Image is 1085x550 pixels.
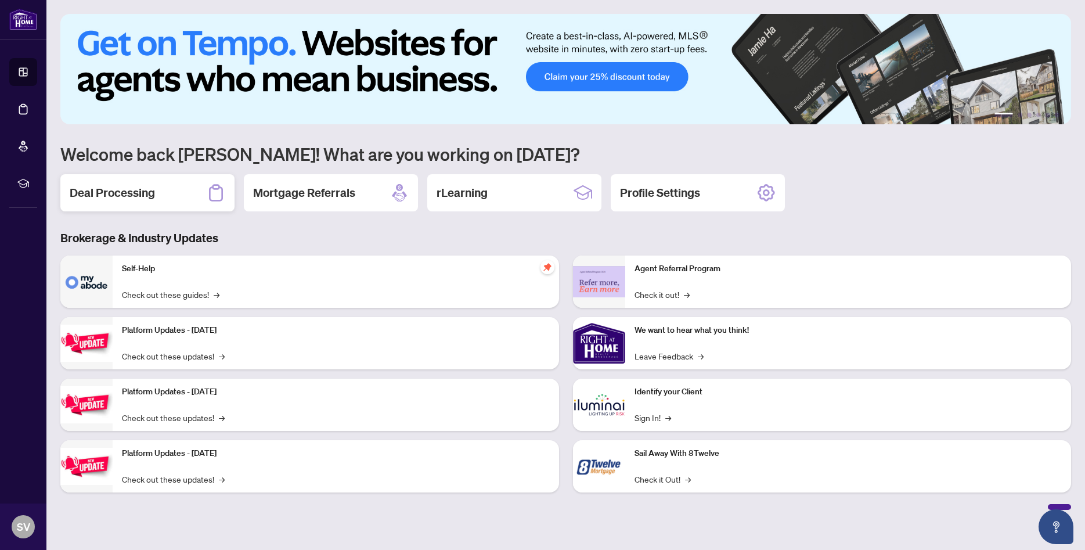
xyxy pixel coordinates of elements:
p: Platform Updates - [DATE] [122,447,550,460]
a: Check out these updates!→ [122,411,225,424]
button: 3 [1027,113,1032,117]
a: Check out these updates!→ [122,473,225,486]
span: → [219,350,225,362]
a: Sign In!→ [635,411,671,424]
h2: Deal Processing [70,185,155,201]
img: Sail Away With 8Twelve [573,440,625,493]
button: 5 [1046,113,1050,117]
button: 4 [1036,113,1041,117]
h1: Welcome back [PERSON_NAME]! What are you working on [DATE]? [60,143,1071,165]
p: We want to hear what you think! [635,324,1062,337]
a: Check it Out!→ [635,473,691,486]
span: pushpin [540,260,554,274]
a: Check out these guides!→ [122,288,219,301]
p: Identify your Client [635,386,1062,398]
img: We want to hear what you think! [573,317,625,369]
img: Self-Help [60,256,113,308]
img: Agent Referral Program [573,266,625,298]
a: Leave Feedback→ [635,350,704,362]
img: Platform Updates - July 21, 2025 [60,325,113,361]
h2: Mortgage Referrals [253,185,355,201]
img: Identify your Client [573,379,625,431]
img: logo [9,9,37,30]
h2: rLearning [437,185,488,201]
h2: Profile Settings [620,185,700,201]
h3: Brokerage & Industry Updates [60,230,1071,246]
span: → [219,411,225,424]
span: → [685,473,691,486]
span: → [698,350,704,362]
span: SV [17,519,30,535]
img: Platform Updates - June 23, 2025 [60,448,113,484]
button: 1 [994,113,1013,117]
p: Agent Referral Program [635,263,1062,275]
p: Platform Updates - [DATE] [122,386,550,398]
button: 6 [1055,113,1059,117]
button: Open asap [1039,509,1073,544]
p: Self-Help [122,263,550,275]
p: Sail Away With 8Twelve [635,447,1062,460]
button: 2 [1018,113,1022,117]
span: → [684,288,690,301]
span: → [219,473,225,486]
a: Check it out!→ [635,288,690,301]
a: Check out these updates!→ [122,350,225,362]
img: Platform Updates - July 8, 2025 [60,386,113,423]
span: → [214,288,219,301]
span: → [665,411,671,424]
img: Slide 0 [60,14,1071,124]
p: Platform Updates - [DATE] [122,324,550,337]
